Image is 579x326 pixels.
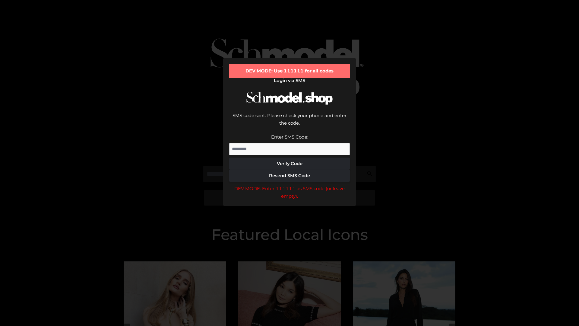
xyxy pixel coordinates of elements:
[229,112,350,133] div: SMS code sent. Please check your phone and enter the code.
[229,185,350,200] div: DEV MODE: Enter 111111 as SMS code (or leave empty).
[229,170,350,182] button: Resend SMS Code
[229,158,350,170] button: Verify Code
[229,78,350,83] h2: Login via SMS
[271,134,308,140] label: Enter SMS Code:
[244,86,335,110] img: Schmodel Logo
[229,64,350,78] div: DEV MODE: Use 111111 for all codes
